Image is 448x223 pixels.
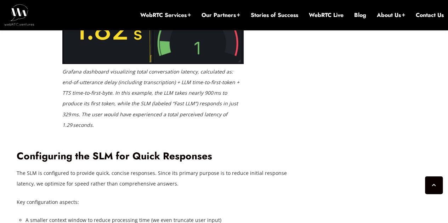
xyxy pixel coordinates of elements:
em: Grafana dashboard visualizing total conversation latency, calculated as: end-of-utterance delay (... [62,68,239,128]
a: WebRTC Live [309,11,344,19]
a: WebRTC Services [140,11,191,19]
a: Blog [354,11,366,19]
a: Contact Us [416,11,444,19]
a: Our Partners [202,11,240,19]
img: WebRTC.ventures [4,4,34,25]
a: Stories of Success [251,11,298,19]
p: The SLM is configured to provide quick, concise responses. Since its primary purpose is to reduce... [17,168,289,189]
p: Key configuration aspects: [17,197,289,207]
a: About Us [377,11,405,19]
h2: Configuring the SLM for Quick Responses [17,150,289,163]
